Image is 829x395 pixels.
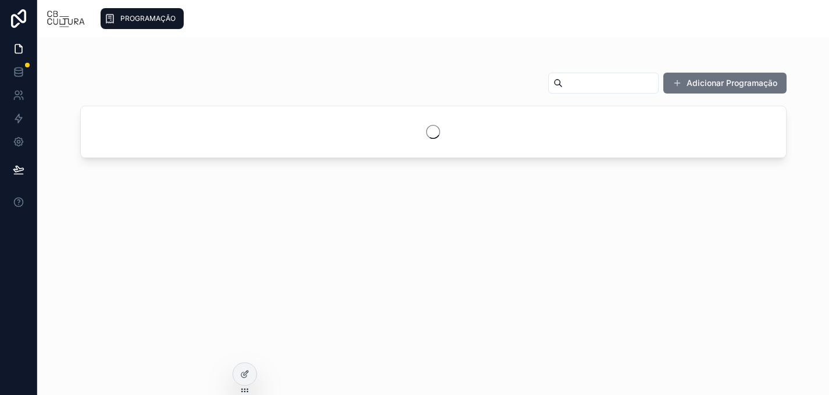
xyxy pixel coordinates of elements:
span: PROGRAMAÇÃO [120,14,176,23]
button: Adicionar Programação [663,73,787,94]
img: App logo [47,9,85,28]
div: scrollable content [95,6,820,31]
a: PROGRAMAÇÃO [101,8,184,29]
